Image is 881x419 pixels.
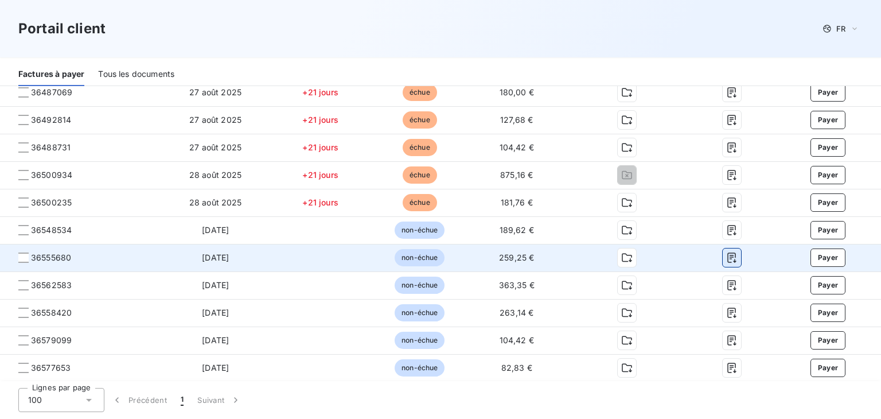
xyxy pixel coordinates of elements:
span: 36555680 [31,252,71,263]
button: Payer [810,166,846,184]
div: Factures à payer [18,62,84,86]
span: échue [403,166,437,184]
span: 28 août 2025 [189,170,242,180]
span: échue [403,139,437,156]
span: 27 août 2025 [189,142,241,152]
h3: Portail client [18,18,106,39]
span: 36500235 [31,197,72,208]
span: 36492814 [31,114,71,126]
span: 1 [181,394,184,406]
span: FR [836,24,845,33]
span: 189,62 € [500,225,534,235]
span: 36562583 [31,280,72,291]
button: Payer [810,193,846,212]
button: Payer [810,221,846,239]
span: +21 jours [302,170,338,180]
button: Payer [810,249,846,267]
span: 104,42 € [500,142,534,152]
span: 263,14 € [500,308,533,317]
span: 36577653 [31,362,71,374]
span: échue [403,84,437,101]
button: Payer [810,304,846,322]
span: 36487069 [31,87,72,98]
span: +21 jours [302,142,338,152]
span: 28 août 2025 [189,197,242,207]
span: 27 août 2025 [189,115,241,125]
span: non-échue [395,332,445,349]
span: 259,25 € [499,253,534,262]
span: 36488731 [31,142,71,153]
button: Payer [810,83,846,102]
span: [DATE] [202,335,229,345]
span: 181,76 € [501,197,533,207]
span: 180,00 € [500,87,534,97]
span: [DATE] [202,280,229,290]
span: non-échue [395,359,445,377]
span: échue [403,194,437,211]
span: 36500934 [31,169,72,181]
span: 36579099 [31,335,72,346]
button: Payer [810,111,846,129]
span: +21 jours [302,197,338,207]
span: 363,35 € [499,280,535,290]
span: [DATE] [202,253,229,262]
span: 36558420 [31,307,72,319]
span: 100 [28,394,42,406]
span: non-échue [395,249,445,266]
button: 1 [174,388,190,412]
span: +21 jours [302,87,338,97]
span: non-échue [395,304,445,321]
span: [DATE] [202,363,229,373]
button: Précédent [104,388,174,412]
span: 36548534 [31,224,72,236]
button: Payer [810,331,846,350]
button: Payer [810,276,846,294]
span: 875,16 € [500,170,533,180]
span: non-échue [395,222,445,239]
span: [DATE] [202,308,229,317]
span: 104,42 € [500,335,534,345]
button: Payer [810,359,846,377]
span: 82,83 € [501,363,532,373]
span: échue [403,111,437,129]
span: +21 jours [302,115,338,125]
span: non-échue [395,277,445,294]
span: 27 août 2025 [189,87,241,97]
span: [DATE] [202,225,229,235]
span: 127,68 € [500,115,533,125]
div: Tous les documents [98,62,174,86]
button: Suivant [190,388,248,412]
button: Payer [810,138,846,157]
